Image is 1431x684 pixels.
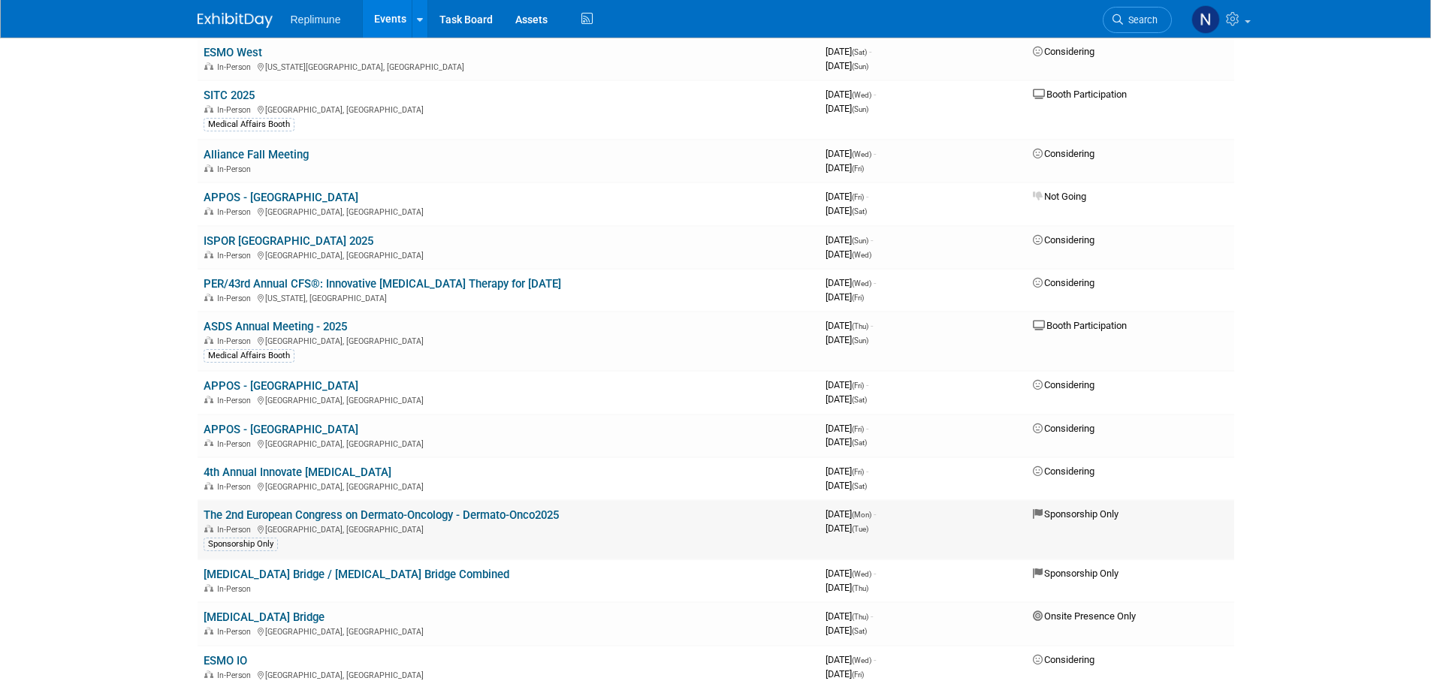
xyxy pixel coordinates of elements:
[852,670,864,679] span: (Fri)
[866,423,868,434] span: -
[204,294,213,301] img: In-Person Event
[1033,234,1094,246] span: Considering
[204,482,213,490] img: In-Person Event
[866,466,868,477] span: -
[217,294,255,303] span: In-Person
[217,164,255,174] span: In-Person
[852,482,867,490] span: (Sat)
[826,582,868,593] span: [DATE]
[204,46,262,59] a: ESMO West
[1033,508,1119,520] span: Sponsorship Only
[204,480,814,492] div: [GEOGRAPHIC_DATA], [GEOGRAPHIC_DATA]
[204,523,814,535] div: [GEOGRAPHIC_DATA], [GEOGRAPHIC_DATA]
[852,91,871,99] span: (Wed)
[204,62,213,70] img: In-Person Event
[204,466,391,479] a: 4th Annual Innovate [MEDICAL_DATA]
[204,164,213,172] img: In-Person Event
[826,436,867,447] span: [DATE]
[198,13,273,28] img: ExhibitDay
[826,466,868,477] span: [DATE]
[852,48,867,56] span: (Sat)
[204,610,325,624] a: [MEDICAL_DATA] Bridge
[204,320,347,333] a: ASDS Annual Meeting - 2025
[1033,379,1094,390] span: Considering
[826,162,864,173] span: [DATE]
[204,89,255,102] a: SITC 2025
[826,89,876,100] span: [DATE]
[871,320,873,331] span: -
[852,322,868,330] span: (Thu)
[874,277,876,288] span: -
[871,610,873,622] span: -
[1033,423,1094,434] span: Considering
[852,525,868,533] span: (Tue)
[217,336,255,346] span: In-Person
[852,193,864,201] span: (Fri)
[826,46,871,57] span: [DATE]
[866,191,868,202] span: -
[204,538,278,551] div: Sponsorship Only
[217,62,255,72] span: In-Person
[874,148,876,159] span: -
[852,336,868,345] span: (Sun)
[826,60,868,71] span: [DATE]
[866,379,868,390] span: -
[826,205,867,216] span: [DATE]
[217,482,255,492] span: In-Person
[826,148,876,159] span: [DATE]
[204,439,213,447] img: In-Person Event
[204,654,247,667] a: ESMO IO
[852,237,868,245] span: (Sun)
[217,396,255,405] span: In-Person
[204,148,309,161] a: Alliance Fall Meeting
[204,393,814,405] div: [GEOGRAPHIC_DATA], [GEOGRAPHIC_DATA]
[826,291,864,303] span: [DATE]
[826,191,868,202] span: [DATE]
[204,379,358,393] a: APPOS - [GEOGRAPHIC_DATA]
[204,670,213,678] img: In-Person Event
[826,334,868,345] span: [DATE]
[852,570,871,578] span: (Wed)
[852,164,864,173] span: (Fri)
[204,191,358,204] a: APPOS - [GEOGRAPHIC_DATA]
[204,207,213,215] img: In-Person Event
[204,277,561,291] a: PER/43rd Annual CFS®: Innovative [MEDICAL_DATA] Therapy for [DATE]
[826,654,876,665] span: [DATE]
[204,60,814,72] div: [US_STATE][GEOGRAPHIC_DATA], [GEOGRAPHIC_DATA]
[204,396,213,403] img: In-Person Event
[217,584,255,594] span: In-Person
[1033,277,1094,288] span: Considering
[217,105,255,115] span: In-Person
[217,525,255,535] span: In-Person
[1033,568,1119,579] span: Sponsorship Only
[217,207,255,217] span: In-Person
[826,423,868,434] span: [DATE]
[826,480,867,491] span: [DATE]
[291,14,341,26] span: Replimune
[204,291,814,303] div: [US_STATE], [GEOGRAPHIC_DATA]
[826,625,867,636] span: [DATE]
[204,508,559,522] a: The 2nd European Congress on Dermato-Oncology - Dermato-Onco2025
[852,294,864,302] span: (Fri)
[204,249,814,261] div: [GEOGRAPHIC_DATA], [GEOGRAPHIC_DATA]
[204,525,213,532] img: In-Person Event
[852,279,871,288] span: (Wed)
[874,568,876,579] span: -
[204,437,814,449] div: [GEOGRAPHIC_DATA], [GEOGRAPHIC_DATA]
[826,320,873,331] span: [DATE]
[1033,148,1094,159] span: Considering
[826,393,867,405] span: [DATE]
[869,46,871,57] span: -
[852,511,871,519] span: (Mon)
[874,654,876,665] span: -
[826,249,871,260] span: [DATE]
[1123,14,1158,26] span: Search
[852,425,864,433] span: (Fri)
[874,508,876,520] span: -
[1033,466,1094,477] span: Considering
[826,103,868,114] span: [DATE]
[204,334,814,346] div: [GEOGRAPHIC_DATA], [GEOGRAPHIC_DATA]
[852,584,868,592] span: (Thu)
[204,584,213,592] img: In-Person Event
[826,508,876,520] span: [DATE]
